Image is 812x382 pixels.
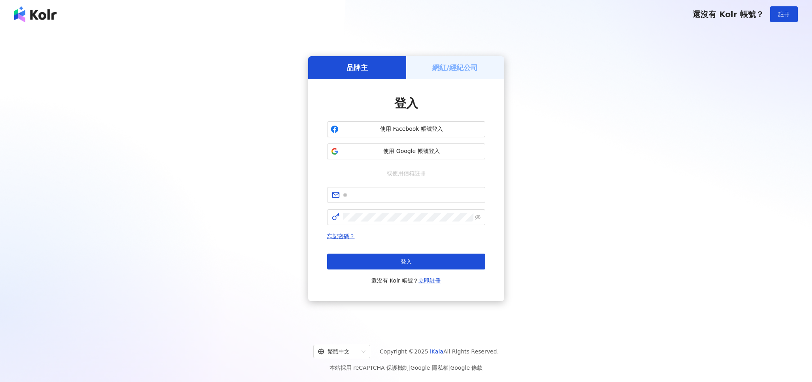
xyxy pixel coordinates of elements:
[430,348,443,355] a: iKala
[342,147,482,155] span: 使用 Google 帳號登入
[371,276,441,285] span: 還沒有 Kolr 帳號？
[411,365,449,371] a: Google 隱私權
[475,214,481,220] span: eye-invisible
[327,233,355,239] a: 忘記密碼？
[381,169,431,178] span: 或使用信箱註冊
[394,96,418,110] span: 登入
[329,363,483,372] span: 本站採用 reCAPTCHA 保護機制
[778,11,789,17] span: 註冊
[449,365,450,371] span: |
[432,63,478,73] h5: 網紅/經紀公司
[14,6,57,22] img: logo
[327,143,485,159] button: 使用 Google 帳號登入
[380,347,499,356] span: Copyright © 2025 All Rights Reserved.
[327,121,485,137] button: 使用 Facebook 帳號登入
[327,254,485,269] button: 登入
[401,258,412,265] span: 登入
[409,365,411,371] span: |
[450,365,483,371] a: Google 條款
[318,345,358,358] div: 繁體中文
[346,63,368,73] h5: 品牌主
[342,125,482,133] span: 使用 Facebook 帳號登入
[418,277,441,284] a: 立即註冊
[693,10,764,19] span: 還沒有 Kolr 帳號？
[770,6,798,22] button: 註冊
